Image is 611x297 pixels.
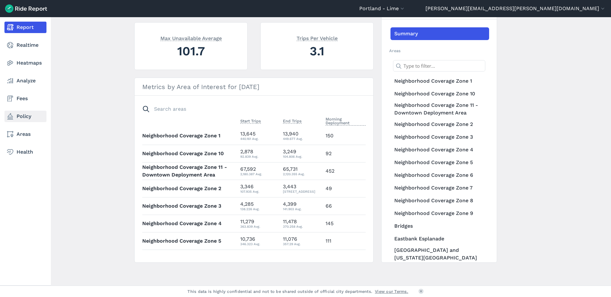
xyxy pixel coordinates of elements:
a: Neighborhood Coverage Zone 5 [390,156,489,169]
div: 363.839 Avg. [240,224,278,229]
div: 67,592 [240,165,278,177]
th: Neighborhood Coverage Zone 11 - Downtown Deployment Area [142,162,238,180]
a: Summary [390,27,489,40]
div: 104.806 Avg. [283,154,320,159]
td: 145 [323,215,366,232]
a: Heatmaps [4,57,46,69]
a: Health [4,146,46,158]
button: Portland - Lime [359,5,405,12]
div: 2,120.355 Avg. [283,171,320,177]
th: Neighborhood Coverage Zone 1 [142,127,238,145]
input: Type to filter... [393,60,485,72]
button: Start Trips [240,117,261,125]
div: 357.29 Avg. [283,241,320,247]
a: Neighborhood Coverage Zone 8 [390,194,489,207]
span: Trips Per Vehicle [297,35,338,41]
div: [STREET_ADDRESS] [283,189,320,194]
th: Neighborhood Coverage Zone 3 [142,197,238,215]
div: 13,645 [240,130,278,142]
a: View our Terms. [375,288,408,294]
div: 3,249 [283,148,320,159]
div: 4,285 [240,200,278,212]
td: 66 [323,197,366,215]
a: Neighborhood Coverage Zone 4 [390,143,489,156]
div: 440.161 Avg. [240,136,278,142]
img: Ride Report [5,4,47,13]
button: [PERSON_NAME][EMAIL_ADDRESS][PERSON_NAME][DOMAIN_NAME] [425,5,606,12]
div: 346.323 Avg. [240,241,278,247]
div: 13,940 [283,130,320,142]
th: Neighborhood Coverage Zone 6 [142,250,238,267]
div: 141.903 Avg. [283,206,320,212]
a: Neighborhood Coverage Zone 2 [390,118,489,131]
div: 92.839 Avg. [240,154,278,159]
td: 92 [323,145,366,162]
th: Neighborhood Coverage Zone 4 [142,215,238,232]
a: Neighborhood Coverage Zone 1 [390,75,489,87]
a: Analyze [4,75,46,86]
th: Neighborhood Coverage Zone 10 [142,145,238,162]
button: End Trips [283,117,302,125]
span: Start Trips [240,117,261,124]
div: 26,466 [240,253,278,264]
td: 150 [323,127,366,145]
a: Eastbank Esplanade [390,232,489,245]
a: Neighborhood Coverage Zone 3 [390,131,489,143]
button: Morning Deployment [326,115,366,127]
th: Neighborhood Coverage Zone 5 [142,232,238,250]
a: Neighborhood Coverage Zone 9 [390,207,489,220]
td: 224 [323,250,366,267]
a: Fees [4,93,46,104]
div: 4,399 [283,200,320,212]
span: End Trips [283,117,302,124]
a: Neighborhood Coverage Zone 7 [390,182,489,194]
div: 370.258 Avg. [283,224,320,229]
div: 101.7 [142,42,240,60]
div: 138.226 Avg. [240,206,278,212]
a: Neighborhood Coverage Zone 6 [390,169,489,182]
div: 11,478 [283,218,320,229]
td: 111 [323,232,366,250]
span: Morning Deployment [326,115,366,126]
a: Areas [4,128,46,140]
a: Report [4,22,46,33]
a: Realtime [4,39,46,51]
span: Max Unavailable Average [160,35,222,41]
div: 26,395 [283,253,320,264]
div: 65,731 [283,165,320,177]
div: 11,076 [283,235,320,247]
a: [GEOGRAPHIC_DATA] and [US_STATE][GEOGRAPHIC_DATA] [390,245,489,263]
div: 2,878 [240,148,278,159]
input: Search areas [138,103,362,115]
div: 107.935 Avg. [240,189,278,194]
div: 3,443 [283,183,320,194]
th: Neighborhood Coverage Zone 2 [142,180,238,197]
a: Neighborhood Coverage Zone 10 [390,87,489,100]
div: 3.1 [268,42,366,60]
div: 10,736 [240,235,278,247]
div: 11,279 [240,218,278,229]
div: 2,180.387 Avg. [240,171,278,177]
a: Neighborhood Coverage Zone 11 - Downtown Deployment Area [390,100,489,118]
td: 452 [323,162,366,180]
td: 49 [323,180,366,197]
h3: Metrics by Area of Interest for [DATE] [135,78,373,96]
h2: Areas [389,48,489,54]
a: Bridges [390,220,489,232]
a: Policy [4,111,46,122]
div: 3,346 [240,183,278,194]
div: 449.677 Avg. [283,136,320,142]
